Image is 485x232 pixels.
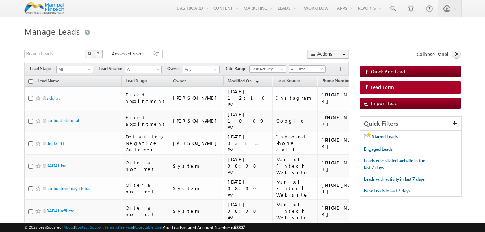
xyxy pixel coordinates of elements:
[321,182,368,195] div: [PHONE_NUMBER]
[134,225,161,229] a: Acceptable Use
[126,133,166,153] div: Defaulter/ Negative Customer
[276,78,300,83] span: Lead Source
[57,66,91,73] span: All
[163,225,245,230] span: Your Leadsquared Account Number is
[126,78,147,83] span: Lead Stage
[28,79,33,84] input: Check all records
[122,77,150,86] a: Lead Stage
[24,224,245,231] span: © 2025 LeadSquared | | | | |
[321,137,368,150] div: [PHONE_NUMBER]
[417,51,448,57] span: Collapse Panel
[360,117,461,131] div: Quick Filters
[289,65,326,73] a: All Time
[183,66,220,73] input: Type to Search
[371,68,405,74] span: Quick Add Lead
[47,141,64,146] a: digital BT
[318,77,354,86] a: Phone Number
[276,156,314,176] div: Manipal Fintech Website
[364,158,425,170] span: Leads who visited website in the last 7 days
[75,225,104,229] a: Contact Support
[228,78,252,83] span: Modified On
[371,100,398,106] span: Import Lead
[249,65,286,73] a: Last Activity
[360,81,461,94] a: Lead Form
[56,66,93,73] a: All
[364,146,393,152] span: Engaged Leads
[321,159,368,172] div: [PHONE_NUMBER]
[276,201,314,221] div: Manipal Fintech Website
[24,25,80,37] span: Manage Leads
[321,91,368,104] div: [PHONE_NUMBER]
[276,117,314,124] div: Google
[125,66,162,73] a: All
[105,225,133,229] a: Terms of Service
[173,163,220,169] div: System
[47,95,60,101] a: sidd bt
[126,159,166,172] div: Criteria not met
[30,65,56,72] span: Lead Stage
[167,65,183,72] span: Owner
[307,50,349,59] button: Actions
[364,176,425,182] span: Leads with activity in last 7 days
[126,182,166,195] div: Criteria not met
[273,77,303,86] a: Lead Source
[173,95,220,101] div: [PERSON_NAME]
[228,201,269,221] div: [DATE] 08:00 AM
[94,50,103,58] button: ?
[228,133,269,153] div: [DATE] 03:18 PM
[125,66,160,73] span: All
[112,51,147,57] span: Advanced Search
[224,65,249,72] span: Date Range
[371,84,394,90] span: Lead Form
[64,225,74,229] a: About
[173,78,186,83] span: Owner
[126,205,166,218] div: Criteria not met
[173,140,220,146] div: [PERSON_NAME]
[289,66,324,72] span: All Time
[47,208,74,214] a: BADAL affilate
[173,208,220,214] div: System
[210,66,219,73] a: Show All Items
[228,156,269,176] div: [DATE] 08:00 AM
[126,114,166,127] div: Fixed appointment
[253,78,259,84] span: (sorted descending)
[364,188,410,193] span: New Leads in last 7 days
[34,77,63,86] a: Lead Name
[99,65,125,72] span: Lead Source
[250,66,284,72] span: Last Activity
[372,134,398,139] span: Starred Leads
[321,114,368,127] div: [PHONE_NUMBER]
[97,51,100,57] span: ?
[276,133,314,153] div: Inbound Phone call
[228,179,269,198] div: [DATE] 08:00 AM
[173,185,220,192] div: System
[24,2,64,14] img: Custom Logo
[228,88,269,108] div: [DATE] 12:10 PM
[47,163,66,168] a: BADAL lsq
[228,111,269,130] div: [DATE] 10:09 AM
[224,77,262,86] a: Modified On (sorted descending)
[276,179,314,198] div: Manipal Fintech Website
[276,95,314,101] div: Instagram
[88,52,91,55] img: Search
[126,91,166,104] div: Fixed appointment
[47,118,79,123] a: akritiuat btdigital
[47,186,90,191] a: akritiuatmonday chitra
[321,78,351,83] span: Phone Number
[321,205,368,218] div: [PHONE_NUMBER]
[234,225,245,230] span: 63807
[173,117,220,124] div: [PERSON_NAME]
